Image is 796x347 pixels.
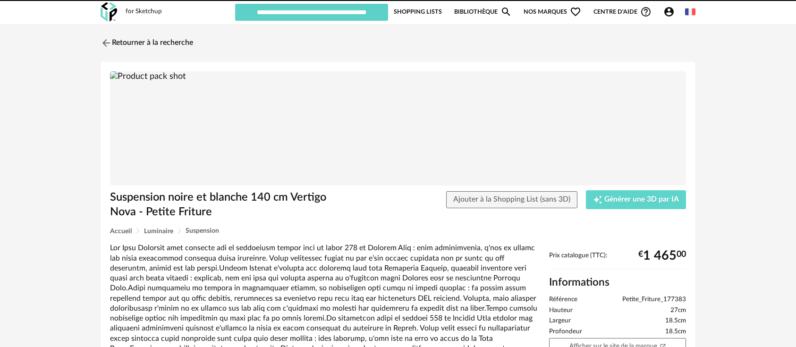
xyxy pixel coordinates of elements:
div: Prix catalogue (TTC): [549,252,686,269]
span: Creation icon [593,195,602,204]
span: Référence [549,296,577,304]
span: Hauteur [549,306,573,315]
span: Account Circle icon [663,6,675,17]
span: 18.5cm [665,317,686,325]
h1: Suspension noire et blanche 140 cm Vertigo Nova - Petite Friture [110,190,345,219]
div: Breadcrumb [110,228,686,235]
span: Petite_Friture_177383 [622,296,686,304]
a: BibliothèqueMagnify icon [454,3,512,21]
img: Product pack shot [110,71,686,186]
span: Centre d'aideHelp Circle Outline icon [593,6,652,17]
span: Accueil [110,228,132,235]
button: Creation icon Générer une 3D par IA [586,190,686,209]
span: Suspension [186,228,219,234]
div: for Sketchup [126,8,162,16]
span: Account Circle icon [663,6,679,17]
span: Magnify icon [500,6,512,17]
span: Nos marques [524,3,581,21]
span: Profondeur [549,328,582,336]
a: Retourner à la recherche [101,33,193,53]
a: Shopping Lists [394,3,442,21]
img: OXP [101,2,117,22]
span: Help Circle Outline icon [640,6,652,17]
h2: Informations [549,276,686,289]
span: 27cm [670,306,686,315]
span: Heart Outline icon [570,6,581,17]
span: Ajouter à la Shopping List (sans 3D) [453,195,570,203]
img: svg+xml;base64,PHN2ZyB3aWR0aD0iMjQiIGhlaWdodD0iMjQiIHZpZXdCb3g9IjAgMCAyNCAyNCIgZmlsbD0ibm9uZSIgeG... [101,37,112,49]
img: fr [685,7,695,17]
button: Ajouter à la Shopping List (sans 3D) [446,191,577,208]
span: 1 465 [643,252,677,260]
span: 18.5cm [665,328,686,336]
span: Générer une 3D par IA [604,196,679,203]
span: Luminaire [144,228,173,235]
span: Largeur [549,317,571,325]
div: € 00 [638,252,686,260]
